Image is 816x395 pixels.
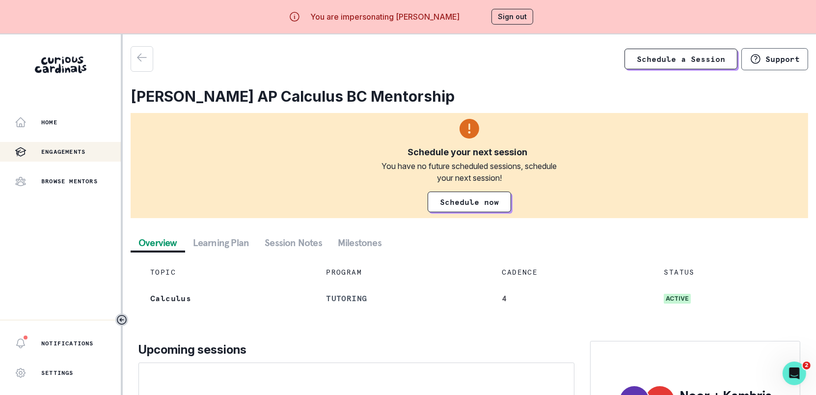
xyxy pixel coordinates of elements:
td: PROGRAM [314,259,490,285]
p: Browse Mentors [41,177,98,185]
button: Sign out [491,9,533,25]
p: Support [765,54,800,64]
p: Settings [41,369,74,377]
p: Home [41,118,57,126]
a: Schedule a Session [625,49,737,69]
td: TOPIC [138,259,314,285]
h2: [PERSON_NAME] AP Calculus BC Mentorship [131,87,808,105]
iframe: Intercom live chat [783,362,806,385]
button: Learning Plan [185,234,257,252]
img: Curious Cardinals Logo [35,56,86,73]
span: 2 [803,362,811,369]
span: active [664,294,691,304]
td: CADENCE [490,259,653,285]
button: Support [741,48,808,70]
td: STATUS [652,259,800,285]
div: Schedule your next session [408,146,527,158]
td: Calculus [138,285,314,311]
td: 4 [490,285,653,311]
p: Engagements [41,148,85,156]
td: tutoring [314,285,490,311]
button: Overview [131,234,185,252]
button: Milestones [330,234,389,252]
button: Toggle sidebar [115,313,128,326]
button: Session Notes [257,234,330,252]
div: You have no future scheduled sessions, schedule your next session! [375,160,564,184]
a: Schedule now [428,192,511,212]
p: Notifications [41,339,94,347]
p: You are impersonating [PERSON_NAME] [310,11,460,23]
p: Upcoming sessions [138,341,574,359]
